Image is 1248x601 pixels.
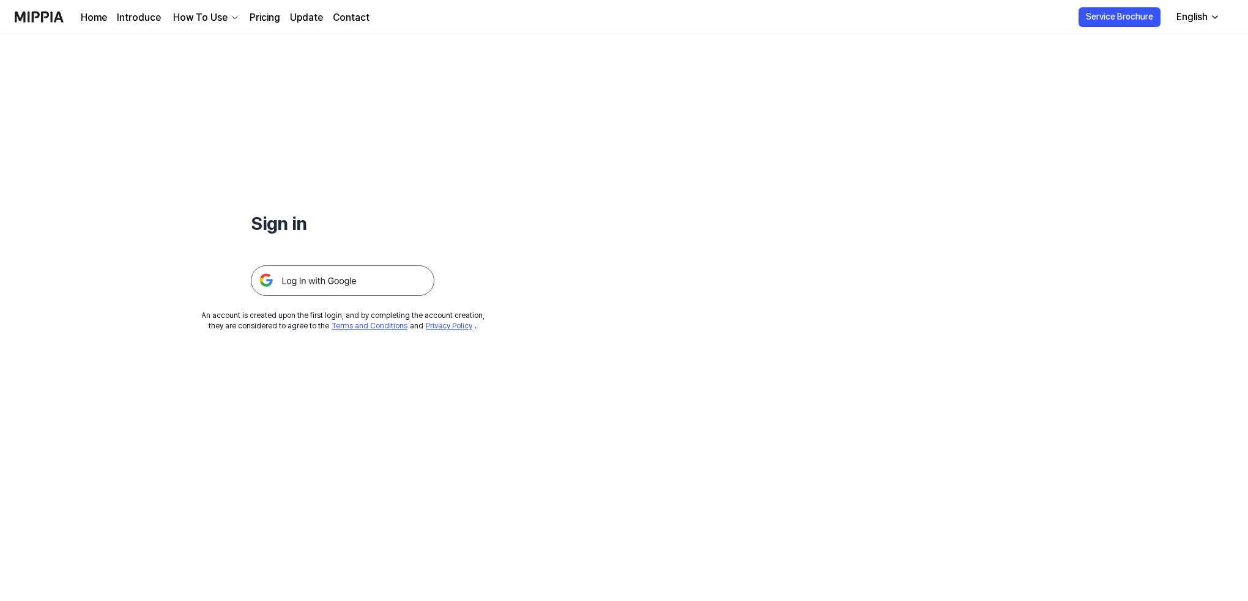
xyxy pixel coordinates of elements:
[1079,7,1161,27] button: Service Brochure
[117,10,161,25] a: Introduce
[81,10,107,25] a: Home
[201,311,485,331] div: An account is created upon the first login, and by completing the account creation, they are cons...
[171,10,230,25] div: How To Use
[251,265,434,296] img: 구글 로그인 버튼
[251,210,434,236] h1: Sign in
[1174,10,1210,24] div: English
[1167,5,1227,29] button: English
[171,10,240,25] button: How To Use
[250,10,280,25] a: Pricing
[426,322,472,330] a: Privacy Policy
[333,10,370,25] a: Contact
[332,322,407,330] a: Terms and Conditions
[290,10,323,25] a: Update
